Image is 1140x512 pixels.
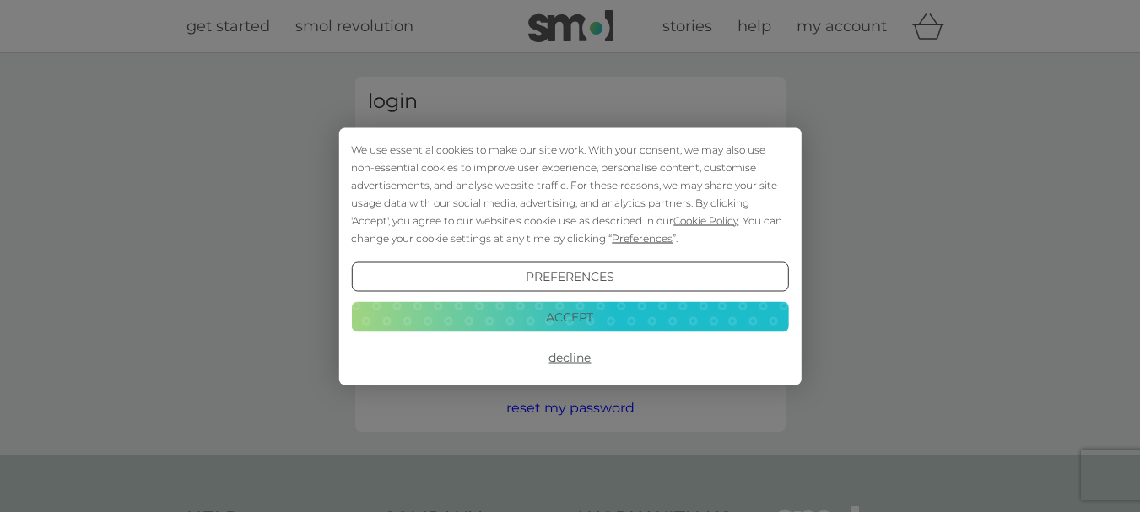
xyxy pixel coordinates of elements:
[351,302,788,332] button: Accept
[351,261,788,292] button: Preferences
[351,140,788,246] div: We use essential cookies to make our site work. With your consent, we may also use non-essential ...
[673,213,738,226] span: Cookie Policy
[612,231,673,244] span: Preferences
[351,342,788,373] button: Decline
[338,127,801,385] div: Cookie Consent Prompt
